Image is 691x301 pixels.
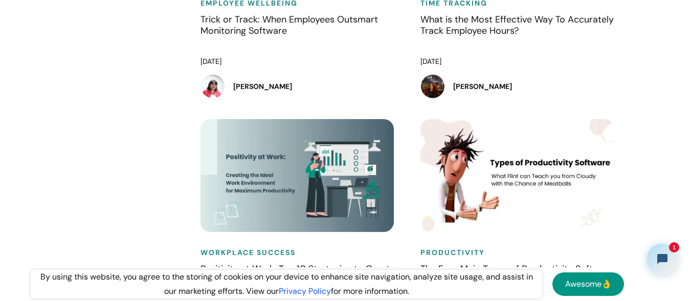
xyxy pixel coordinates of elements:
h4: Trick or Track: When Employees Outsmart Monitoring Software [200,14,400,50]
h6: Productivity [420,247,620,258]
h4: The Four Main Types of Productivity Software and What Flint can Teach you from Cloudy with the Ch... [420,263,620,299]
a: [PERSON_NAME] [420,74,620,99]
div: [DATE] [420,55,620,69]
a: Privacy Policy [279,286,331,296]
a: [PERSON_NAME] [200,74,400,99]
h6: Workplace Success [200,247,400,258]
h5: [PERSON_NAME] [453,81,512,91]
div: [DATE] [200,55,400,69]
a: Awesome👌 [552,272,624,296]
div: By using this website, you agree to the storing of cookies on your device to enhance site navigat... [31,270,542,298]
h4: Positivity at Work: Top 10 Strategies to Create the Ideal Work Environment for Maximum Productivity [200,263,400,299]
iframe: Tidio Chat [638,235,686,283]
h5: [PERSON_NAME] [233,81,292,91]
h4: What is the Most Effective Way To Accurately Track Employee Hours? [420,14,620,50]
